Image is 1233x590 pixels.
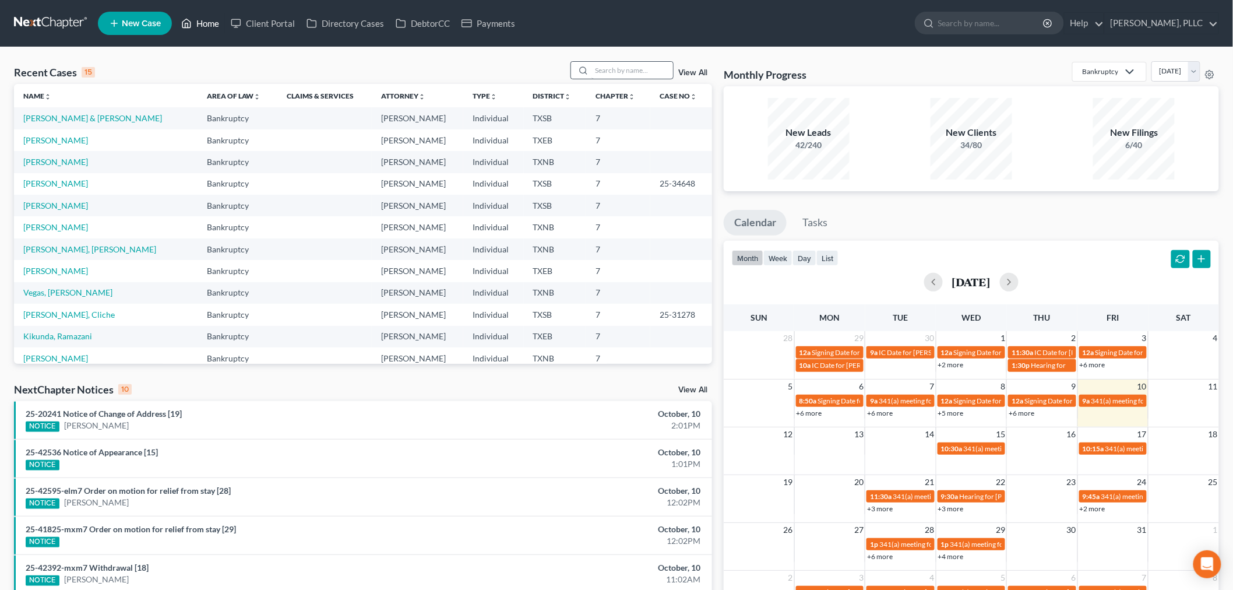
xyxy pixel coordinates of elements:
[893,312,908,322] span: Tue
[1207,475,1219,489] span: 25
[995,427,1006,441] span: 15
[473,92,497,100] a: Typeunfold_more
[954,348,1058,357] span: Signing Date for [PERSON_NAME]
[799,396,817,405] span: 8:50a
[524,195,587,216] td: TXSB
[225,13,301,34] a: Client Portal
[941,492,959,501] span: 9:30a
[724,210,787,236] a: Calendar
[995,475,1006,489] span: 22
[390,13,456,34] a: DebtorCC
[26,409,182,419] a: 25-20241 Notice of Change of Address [19]
[867,409,893,417] a: +6 more
[483,562,700,574] div: October, 10
[812,348,917,357] span: Signing Date for [PERSON_NAME]
[524,129,587,151] td: TXEB
[941,348,953,357] span: 12a
[23,266,88,276] a: [PERSON_NAME]
[372,347,463,369] td: [PERSON_NAME]
[787,380,794,394] span: 5
[82,67,95,78] div: 15
[463,326,523,347] td: Individual
[818,396,922,405] span: Signing Date for [PERSON_NAME]
[1083,348,1094,357] span: 12a
[787,571,794,585] span: 2
[960,492,1051,501] span: Hearing for [PERSON_NAME]
[867,504,893,513] a: +3 more
[586,129,650,151] td: 7
[783,523,794,537] span: 26
[853,331,865,345] span: 29
[853,427,865,441] span: 13
[64,574,129,585] a: [PERSON_NAME]
[816,250,839,266] button: list
[929,571,936,585] span: 4
[586,260,650,282] td: 7
[586,347,650,369] td: 7
[964,444,1132,453] span: 341(a) meeting for [PERSON_NAME] [PERSON_NAME]
[483,447,700,458] div: October, 10
[938,360,964,369] a: +2 more
[14,65,95,79] div: Recent Cases
[799,348,811,357] span: 12a
[198,151,278,173] td: Bankruptcy
[732,250,763,266] button: month
[277,84,372,107] th: Claims & Services
[463,216,523,238] td: Individual
[783,427,794,441] span: 12
[924,427,936,441] span: 14
[524,260,587,282] td: TXEB
[751,312,767,322] span: Sun
[1212,523,1219,537] span: 1
[463,238,523,260] td: Individual
[799,361,811,370] span: 10a
[586,173,650,195] td: 7
[586,195,650,216] td: 7
[1066,427,1077,441] span: 16
[650,173,712,195] td: 25-34648
[797,409,822,417] a: +6 more
[456,13,521,34] a: Payments
[524,151,587,173] td: TXNB
[870,396,878,405] span: 9a
[591,62,673,79] input: Search by name...
[950,540,1125,549] span: 341(a) meeting for [PERSON_NAME] & [PERSON_NAME]
[678,69,707,77] a: View All
[1105,444,1218,453] span: 341(a) meeting for [PERSON_NAME]
[23,135,88,145] a: [PERSON_NAME]
[23,157,88,167] a: [PERSON_NAME]
[1012,348,1033,357] span: 11:30a
[524,347,587,369] td: TXNB
[858,571,865,585] span: 3
[1141,331,1148,345] span: 3
[14,382,132,396] div: NextChapter Notices
[26,447,158,457] a: 25-42536 Notice of Appearance [15]
[64,497,129,508] a: [PERSON_NAME]
[23,310,115,319] a: [PERSON_NAME], Cliche
[628,93,635,100] i: unfold_more
[952,276,991,288] h2: [DATE]
[23,92,51,100] a: Nameunfold_more
[524,173,587,195] td: TXSB
[879,540,1054,549] span: 341(a) meeting for [PERSON_NAME] & [PERSON_NAME]
[1034,312,1051,322] span: Thu
[26,524,236,534] a: 25-41825-mxm7 Order on motion for relief from stay [29]
[565,93,572,100] i: unfold_more
[26,486,231,496] a: 25-42595-elm7 Order on motion for relief from stay [28]
[924,331,936,345] span: 30
[198,107,278,129] td: Bankruptcy
[381,92,425,100] a: Attorneyunfold_more
[533,92,572,100] a: Districtunfold_more
[1012,361,1030,370] span: 1:30p
[198,129,278,151] td: Bankruptcy
[1207,427,1219,441] span: 18
[858,380,865,394] span: 6
[853,475,865,489] span: 20
[23,353,88,363] a: [PERSON_NAME]
[122,19,161,28] span: New Case
[26,537,59,547] div: NOTICE
[660,92,697,100] a: Case Nounfold_more
[1193,550,1221,578] div: Open Intercom Messenger
[23,331,92,341] a: Kikunda, Ramazani
[524,216,587,238] td: TXNB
